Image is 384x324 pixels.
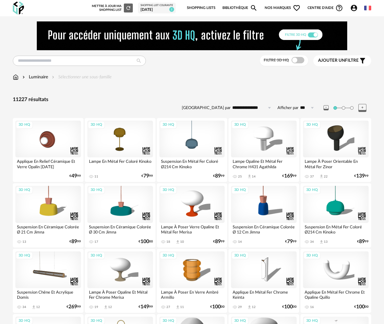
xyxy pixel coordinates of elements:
div: Shopping List courante [140,4,173,7]
div: 3D HQ [88,121,105,129]
span: Ajouter un [318,58,345,63]
div: 13 [324,240,328,244]
div: 16 [310,305,314,309]
div: 3D HQ [16,252,33,260]
div: Applique En Métal Fer Chrome Keinta [231,288,297,301]
div: € 99 [69,174,81,178]
a: Shopping List courante [DATE] 2 [140,4,173,12]
div: 3D HQ [160,252,177,260]
a: 3D HQ Lampe À Poser Orientable En Métal Fer Zinor 37 Download icon 22 €13999 [300,118,371,182]
div: 12 [252,305,256,309]
span: Nos marques [265,1,300,15]
div: 14 [252,175,256,178]
div: € 00 [139,240,153,244]
span: Heart Outline icon [293,4,300,12]
span: Account Circle icon [350,4,358,12]
span: Download icon [319,174,324,179]
div: € 99 [141,174,153,178]
div: 3D HQ [88,252,105,260]
span: 269 [68,305,77,309]
span: 89 [215,240,221,244]
img: svg+xml;base64,PHN2ZyB3aWR0aD0iMTYiIGhlaWdodD0iMTYiIHZpZXdCb3g9IjAgMCAxNiAxNiIgZmlsbD0ibm9uZSIgeG... [21,74,26,80]
a: 3D HQ Applique En Métal Fer Chrome Et Opaline Quillo 16 €10000 [300,249,371,313]
div: 18 [166,240,170,244]
div: Suspension En Métal Fer Coloré Ø214 Cm Kinoko [159,157,225,170]
img: OXP [13,2,24,15]
div: Lampe En Métal Fer Coloré Kinoko [87,157,153,170]
div: Suspension Chêne Et Acrylique Domis [15,288,81,301]
label: Afficher par [277,105,299,111]
span: Help Circle Outline icon [335,4,343,12]
span: Filtre 3D HQ [264,58,289,62]
div: 25 [238,175,242,178]
span: Download icon [103,305,108,310]
div: € 99 [285,240,297,244]
a: 3D HQ Suspension En Céramique Colorée Ø 21 Cm Jimna 13 €8999 [13,183,84,247]
div: 13 [22,240,26,244]
span: 79 [287,240,293,244]
span: 79 [143,174,149,178]
img: fr [364,4,371,12]
a: 3D HQ Suspension En Métal Fer Coloré Ø214 Cm Kinoko €8999 [157,118,228,182]
div: 34 [22,305,26,309]
div: Luminaire [21,74,48,80]
span: Download icon [247,174,252,179]
div: Lampe Opaline Et Métal Fer Chrome H431 Agathilda [231,157,297,170]
a: 3D HQ Lampe À Poser Verre Opaline Et Métal Fer Merisa 18 Download icon 10 €8999 [157,183,228,247]
div: 3D HQ [16,186,33,194]
a: 3D HQ Suspension En Céramique Colorée Ø 12 Cm Jimna 14 €7999 [228,183,299,247]
button: Ajouter unfiltre Filter icon [313,55,371,66]
span: 100 [140,240,149,244]
span: 2 [169,7,174,12]
span: Magnify icon [250,4,258,12]
div: [DATE] [140,7,173,12]
div: 3D HQ [231,252,249,260]
div: 3D HQ [88,186,105,194]
div: € 00 [282,305,297,309]
div: Applique En Métal Fer Chrome Et Opaline Quillo [303,288,369,301]
span: 169 [284,174,293,178]
div: 3D HQ [303,121,321,129]
div: 3D HQ [160,121,177,129]
div: 12 [108,305,112,309]
span: Centre d'aideHelp Circle Outline icon [308,4,343,12]
div: 11227 résultats [13,96,371,103]
div: 11 [180,305,184,309]
span: Refresh icon [125,6,131,10]
div: 3D HQ [160,186,177,194]
span: Filter icon [359,57,366,65]
div: 3D HQ [303,252,321,260]
a: 3D HQ Applique En Relief Céramique Et Verre Opalin [DATE] €4999 [13,118,84,182]
div: 3D HQ [231,121,249,129]
div: € 00 [354,305,369,309]
div: 10 [180,240,184,244]
a: 3D HQ Lampe En Métal Fer Coloré Kinoko 11 €7999 [85,118,156,182]
div: € 99 [282,174,297,178]
span: 49 [71,174,77,178]
div: Suspension En Métal Fer Coloré Ø214 Cm Kinoko [303,223,369,236]
div: Mettre à jour ma Shopping List [92,4,133,12]
div: 14 [238,240,242,244]
div: 29 [238,305,242,309]
div: € 99 [67,305,81,309]
img: NEW%20NEW%20HQ%20NEW_V1.gif [37,21,347,50]
div: 37 [310,175,314,178]
span: 100 [284,305,293,309]
div: € 99 [354,174,369,178]
span: Download icon [175,305,180,310]
div: 3D HQ [303,186,321,194]
a: Shopping Lists [187,1,215,15]
div: € 99 [213,240,225,244]
span: 149 [140,305,149,309]
span: 89 [359,240,365,244]
span: 89 [215,174,221,178]
div: € 00 [210,305,225,309]
span: filtre [318,58,359,63]
img: svg+xml;base64,PHN2ZyB3aWR0aD0iMTYiIGhlaWdodD0iMTciIHZpZXdCb3g9IjAgMCAxNiAxNyIgZmlsbD0ibm9uZSIgeG... [13,74,19,80]
span: 139 [356,174,365,178]
div: Suspension En Céramique Colorée Ø 21 Cm Jimna [15,223,81,236]
span: 89 [71,240,77,244]
div: 22 [324,175,328,178]
div: € 99 [69,240,81,244]
a: 3D HQ Lampe À Poser Opaline Et Métal Fer Chrome Merisa 19 Download icon 12 €14999 [85,249,156,313]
